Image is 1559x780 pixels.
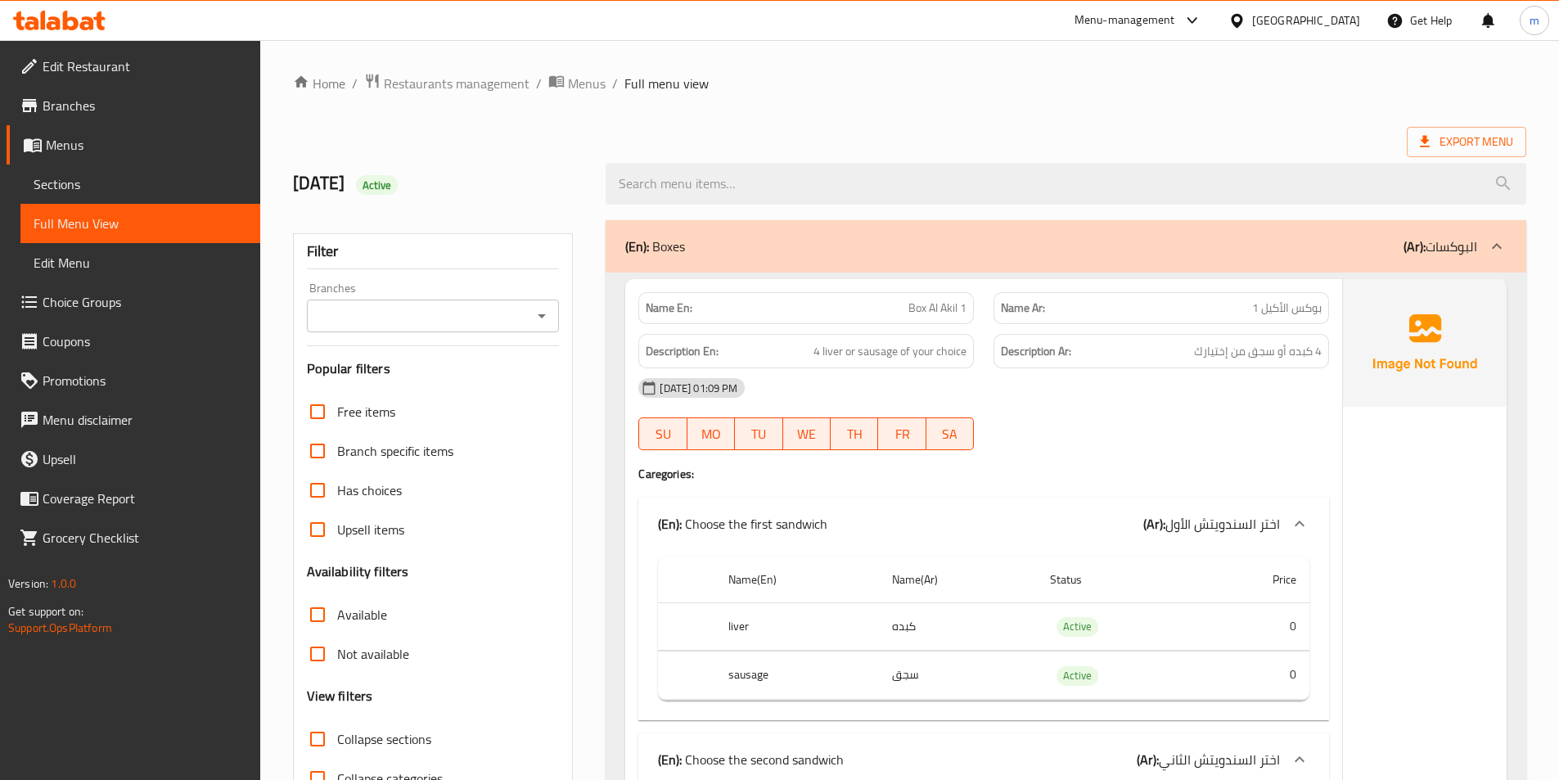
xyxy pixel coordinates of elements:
button: MO [687,417,735,450]
span: Collapse sections [337,729,431,749]
button: WE [783,417,831,450]
a: Upsell [7,440,260,479]
div: Active [1057,617,1098,637]
h3: View filters [307,687,373,706]
h3: Popular filters [307,359,560,378]
th: Name(En) [715,557,878,603]
span: Active [1057,666,1098,685]
b: (En): [658,512,682,536]
span: Has choices [337,480,402,500]
button: Open [530,304,553,327]
nav: breadcrumb [293,73,1526,94]
div: Menu-management [1075,11,1175,30]
a: Menus [548,73,606,94]
span: TU [741,422,776,446]
p: Boxes [625,237,685,256]
span: [DATE] 01:09 PM [653,381,744,396]
div: (En): Boxes(Ar):البوكسات [638,550,1329,720]
span: Active [356,178,399,193]
span: بوكس الأكيل 1 [1252,300,1322,317]
p: Choose the second sandwich [658,750,844,769]
span: Coupons [43,331,247,351]
div: Active [356,175,399,195]
a: Home [293,74,345,93]
button: TU [735,417,782,450]
h2: [DATE] [293,171,587,196]
span: Restaurants management [384,74,529,93]
a: Coupons [7,322,260,361]
strong: Description En: [646,341,719,362]
li: / [612,74,618,93]
div: (En): Choose the first sandwich(Ar):اختر السندويتش الأول [638,498,1329,550]
div: [GEOGRAPHIC_DATA] [1252,11,1360,29]
span: Promotions [43,371,247,390]
span: Active [1057,617,1098,636]
span: MO [694,422,728,446]
li: / [536,74,542,93]
td: 0 [1200,652,1309,700]
span: Sections [34,174,247,194]
td: سجق [879,652,1037,700]
b: (Ar): [1143,512,1165,536]
button: SA [926,417,974,450]
span: اختر السندويتش الأول [1165,512,1280,536]
span: Version: [8,573,48,594]
span: Box Al Akil 1 [908,300,966,317]
a: Choice Groups [7,282,260,322]
table: choices table [658,557,1309,701]
span: 4 كبده أو سجق من إختيارك [1194,341,1322,362]
span: Choice Groups [43,292,247,312]
span: اختر السندويتش الثاني [1159,747,1280,772]
span: m [1530,11,1539,29]
a: Edit Restaurant [7,47,260,86]
a: Edit Menu [20,243,260,282]
a: Sections [20,165,260,204]
span: Full menu view [624,74,709,93]
button: FR [878,417,926,450]
span: Grocery Checklist [43,528,247,548]
a: Menus [7,125,260,165]
input: search [606,163,1526,205]
b: (En): [658,747,682,772]
span: Get support on: [8,601,83,622]
p: البوكسات [1404,237,1477,256]
span: Not available [337,644,409,664]
th: Status [1037,557,1200,603]
button: SU [638,417,687,450]
th: Name(Ar) [879,557,1037,603]
span: SA [933,422,967,446]
strong: Name Ar: [1001,300,1045,317]
span: Branches [43,96,247,115]
th: liver [715,602,878,651]
th: Price [1200,557,1309,603]
span: TH [837,422,872,446]
div: (En): Boxes(Ar):البوكسات [606,220,1526,273]
span: Upsell items [337,520,404,539]
b: (Ar): [1404,234,1426,259]
th: sausage [715,652,878,700]
a: Full Menu View [20,204,260,243]
span: 1.0.0 [51,573,76,594]
li: / [352,74,358,93]
a: Grocery Checklist [7,518,260,557]
strong: Name En: [646,300,692,317]
span: Branch specific items [337,441,453,461]
a: Restaurants management [364,73,529,94]
div: Active [1057,666,1098,686]
span: Available [337,605,387,624]
td: كبده [879,602,1037,651]
span: 4 liver or sausage of your choice [813,341,966,362]
span: Free items [337,402,395,422]
h3: Availability filters [307,562,409,581]
a: Support.OpsPlatform [8,617,112,638]
a: Coverage Report [7,479,260,518]
a: Branches [7,86,260,125]
div: Filter [307,234,560,269]
span: SU [646,422,680,446]
span: Menu disclaimer [43,410,247,430]
span: Upsell [43,449,247,469]
b: (En): [625,234,649,259]
span: Export Menu [1420,132,1513,152]
span: Edit Menu [34,253,247,273]
h4: Caregories: [638,466,1329,482]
